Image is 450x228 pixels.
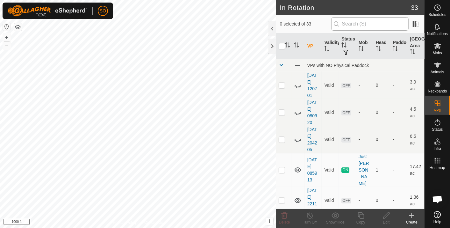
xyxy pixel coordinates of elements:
div: Edit [374,219,399,225]
td: 4.5 ac [407,99,425,126]
p-sorticon: Activate to sort [324,47,329,52]
th: Mob [356,33,373,59]
a: Help [425,209,450,226]
div: Turn Off [297,219,323,225]
div: Show/Hide [323,219,348,225]
td: 17.42 ac [407,153,425,187]
a: [DATE] 085913 [307,157,317,182]
div: VPs with NO Physical Paddock [307,63,422,68]
button: i [266,218,273,225]
td: 0 [373,187,390,214]
button: Reset Map [3,23,11,31]
td: - [390,72,407,99]
a: Contact Us [144,220,163,225]
span: ON [341,167,349,173]
td: Valid [322,126,339,153]
td: - [390,187,407,214]
h2: In Rotation [280,4,411,11]
button: + [3,33,11,41]
th: Head [373,33,390,59]
p-sorticon: Activate to sort [359,47,364,52]
span: OFF [341,110,351,115]
div: - [359,109,371,116]
span: Status [432,128,443,131]
span: 0 selected of 33 [280,21,332,27]
span: OFF [341,83,351,88]
span: Schedules [428,13,446,17]
button: – [3,42,11,49]
span: OFF [341,137,351,143]
img: Gallagher Logo [8,5,87,17]
div: - [359,197,371,204]
p-sorticon: Activate to sort [376,47,381,52]
div: Copy [348,219,374,225]
span: Mobs [433,51,442,55]
th: VP [305,33,322,59]
span: SO [100,8,106,14]
td: Valid [322,153,339,187]
a: [DATE] 120701 [307,73,317,98]
th: Validity [322,33,339,59]
p-sorticon: Activate to sort [341,43,346,48]
span: Animals [431,70,444,74]
th: [GEOGRAPHIC_DATA] Area [407,33,425,59]
a: [DATE] 221106 [307,188,317,213]
td: 0 [373,126,390,153]
span: Infra [433,147,441,151]
span: i [269,219,270,224]
span: Neckbands [428,89,447,93]
a: [DATE] 080920 [307,100,317,125]
div: Just [PERSON_NAME] [359,153,371,187]
span: VPs [434,108,441,112]
th: Status [339,33,356,59]
a: Privacy Policy [113,220,137,225]
span: Delete [279,220,290,224]
span: Heatmap [430,166,445,170]
td: Valid [322,72,339,99]
span: Notifications [427,32,448,36]
span: Help [433,220,441,224]
span: OFF [341,198,351,203]
div: Create [399,219,425,225]
p-sorticon: Activate to sort [294,43,299,48]
td: - [390,153,407,187]
td: 0 [373,99,390,126]
button: Map Layers [14,23,22,31]
td: - [390,126,407,153]
td: 6.5 ac [407,126,425,153]
td: - [390,99,407,126]
span: 33 [411,3,418,12]
td: Valid [322,99,339,126]
div: - [359,82,371,89]
a: Open chat [428,190,447,209]
div: - [359,136,371,143]
td: 1.36 ac [407,187,425,214]
a: [DATE] 204205 [307,127,317,152]
td: Valid [322,187,339,214]
input: Search (S) [332,17,409,31]
td: 3.9 ac [407,72,425,99]
p-sorticon: Activate to sort [410,50,415,55]
td: 0 [373,72,390,99]
p-sorticon: Activate to sort [285,43,290,48]
th: Paddock [390,33,407,59]
td: 1 [373,153,390,187]
p-sorticon: Activate to sort [393,47,398,52]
